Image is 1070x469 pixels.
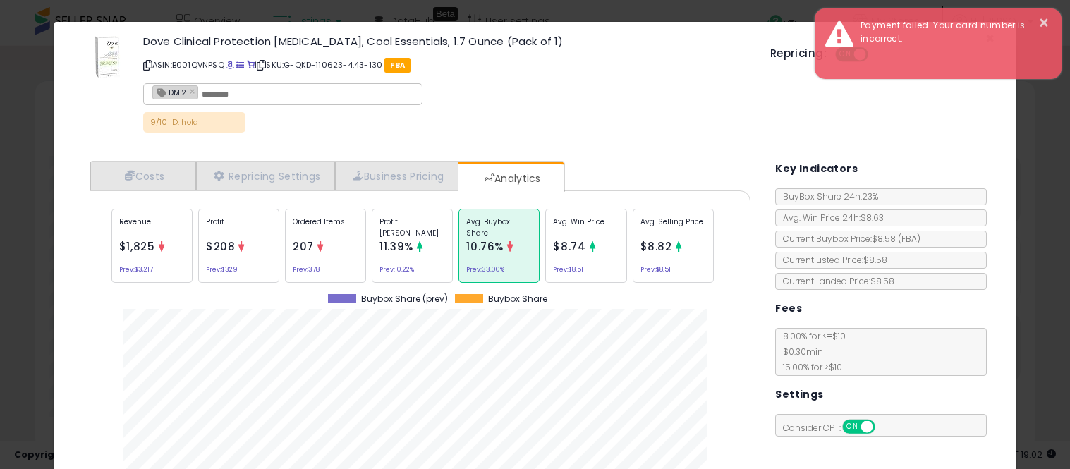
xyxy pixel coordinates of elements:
[384,58,411,73] span: FBA
[776,275,894,287] span: Current Landed Price: $8.58
[206,217,272,238] p: Profit
[640,267,671,272] small: Prev: $8.51
[90,162,196,190] a: Costs
[873,421,896,433] span: OFF
[775,160,858,178] h5: Key Indicators
[776,212,884,224] span: Avg. Win Price 24h: $8.63
[776,422,894,434] span: Consider CPT:
[488,294,547,304] span: Buybox Share
[247,59,255,71] a: Your listing only
[458,164,563,193] a: Analytics
[143,36,749,47] h3: Dove Clinical Protection [MEDICAL_DATA], Cool Essentials, 1.7 Ounce (Pack of 1)
[775,300,802,317] h5: Fees
[776,346,823,358] span: $0.30 min
[236,59,244,71] a: All offer listings
[898,233,920,245] span: ( FBA )
[776,330,846,373] span: 8.00 % for <= $10
[776,361,842,373] span: 15.00 % for > $10
[553,217,619,238] p: Avg. Win Price
[335,162,458,190] a: Business Pricing
[466,267,504,272] small: Prev: 33.00%
[119,239,155,254] span: $1,825
[206,239,236,254] span: $208
[850,19,1051,45] div: Payment failed. Your card number is incorrect.
[775,386,823,403] h5: Settings
[119,217,185,238] p: Revenue
[553,239,585,254] span: $8.74
[466,217,532,238] p: Avg. Buybox Share
[776,190,878,202] span: BuyBox Share 24h: 23%
[293,239,314,254] span: 207
[466,239,504,254] span: 10.76%
[379,267,414,272] small: Prev: 10.22%
[293,267,320,272] small: Prev: 378
[86,36,128,78] img: 419sVZ2bmkL._SL60_.jpg
[293,217,358,238] p: Ordered Items
[640,239,672,254] span: $8.82
[1038,14,1050,32] button: ×
[770,48,827,59] h5: Repricing:
[196,162,336,190] a: Repricing Settings
[844,421,861,433] span: ON
[143,54,749,76] p: ASIN: B001QVNPSQ | SKU: G-QKD-110623-4.43-130
[206,267,238,272] small: Prev: $329
[190,85,198,97] a: ×
[379,217,445,238] p: Profit [PERSON_NAME]
[361,294,448,304] span: Buybox Share (prev)
[553,267,583,272] small: Prev: $8.51
[226,59,234,71] a: BuyBox page
[379,239,413,254] span: 11.39%
[872,233,920,245] span: $8.58
[776,254,887,266] span: Current Listed Price: $8.58
[143,112,245,133] p: 9/10 ID: hold
[119,267,153,272] small: Prev: $3,217
[776,233,920,245] span: Current Buybox Price:
[153,86,186,98] span: DM.2
[640,217,706,238] p: Avg. Selling Price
